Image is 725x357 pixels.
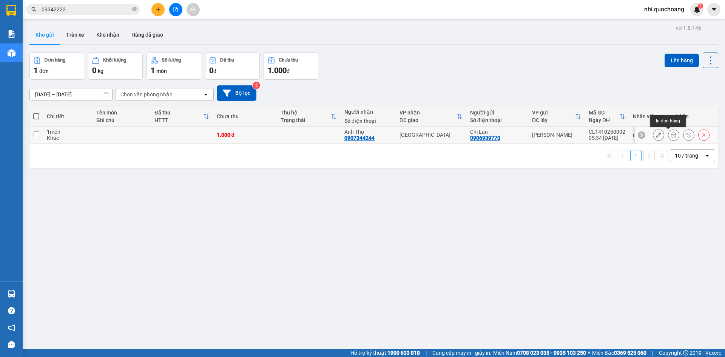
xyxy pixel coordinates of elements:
[493,349,586,357] span: Miền Nam
[630,150,642,161] button: 1
[396,107,466,127] th: Toggle SortBy
[72,6,149,23] div: [GEOGRAPHIC_DATA]
[209,66,213,75] span: 0
[653,129,664,141] div: Sửa đơn hàng
[589,135,625,141] div: 05:34 [DATE]
[281,110,331,116] div: Thu hộ
[187,3,200,16] button: aim
[281,117,331,123] div: Trạng thái
[585,107,629,127] th: Toggle SortBy
[344,109,392,115] div: Người nhận
[400,117,457,123] div: ĐC giao
[665,54,699,67] button: Lên hàng
[387,350,420,356] strong: 1900 633 818
[217,132,273,138] div: 1.000 đ
[151,107,213,127] th: Toggle SortBy
[205,53,260,80] button: Đã thu0đ
[589,110,619,116] div: Mã GD
[532,110,575,116] div: VP gửi
[72,6,90,14] span: Nhận:
[103,57,126,63] div: Khối lượng
[614,350,646,356] strong: 0369 525 060
[132,7,137,11] span: close-circle
[400,110,457,116] div: VP nhận
[287,68,290,74] span: đ
[344,129,392,135] div: Anh Thọ
[6,6,18,14] span: Gửi:
[264,53,318,80] button: Chưa thu1.000đ
[517,350,586,356] strong: 0708 023 035 - 0935 103 250
[676,113,714,119] div: Nhãn
[169,3,182,16] button: file-add
[98,68,103,74] span: kg
[8,49,15,57] img: warehouse-icon
[203,91,209,97] svg: open
[344,118,392,124] div: Số điện thoại
[154,110,203,116] div: Đã thu
[470,110,524,116] div: Người gửi
[39,68,49,74] span: đơn
[8,341,15,348] span: message
[34,66,38,75] span: 1
[42,5,131,14] input: Tìm tên, số ĐT hoặc mã đơn
[90,26,125,44] button: Kho nhận
[154,117,203,123] div: HTTT
[470,117,524,123] div: Số điện thoại
[6,5,16,16] img: logo-vxr
[532,117,575,123] div: ĐC lấy
[8,290,15,298] img: warehouse-icon
[699,3,702,9] span: 1
[694,6,700,13] img: icon-new-feature
[29,53,84,80] button: Đơn hàng1đơn
[268,66,287,75] span: 1.000
[675,152,698,159] div: 10 / trang
[638,5,690,14] span: nhi.quochoang
[8,307,15,314] span: question-circle
[45,57,65,63] div: Đơn hàng
[31,7,37,12] span: search
[707,3,720,16] button: caret-down
[88,53,143,80] button: Khối lượng0kg
[400,132,463,138] div: [GEOGRAPHIC_DATA]
[125,26,169,44] button: Hàng đã giao
[71,48,99,56] span: Chưa thu
[432,349,491,357] span: Cung cấp máy in - giấy in:
[589,117,619,123] div: Ngày ĐH
[253,82,260,89] sup: 2
[426,349,427,357] span: |
[698,3,703,9] sup: 1
[6,6,67,23] div: [PERSON_NAME]
[132,6,137,13] span: close-circle
[60,26,90,44] button: Trên xe
[151,3,165,16] button: plus
[470,135,500,141] div: 0906939770
[47,135,89,141] div: Khác
[162,57,181,63] div: Số lượng
[8,30,15,38] img: solution-icon
[470,129,524,135] div: Chị Lan
[277,107,341,127] th: Toggle SortBy
[344,135,375,141] div: 0907344244
[173,7,178,12] span: file-add
[47,129,89,135] div: 1 món
[29,26,60,44] button: Kho gửi
[650,115,686,127] div: In đơn hàng
[528,107,585,127] th: Toggle SortBy
[217,85,256,101] button: Bộ lọc
[6,23,67,32] div: CHÚ HÙNG
[652,349,653,357] span: |
[676,24,701,32] div: ver 1.8.146
[156,68,167,74] span: món
[279,57,298,63] div: Chưa thu
[72,23,149,32] div: [PERSON_NAME]
[711,6,717,13] span: caret-down
[92,66,96,75] span: 0
[96,110,147,116] div: Tên món
[683,350,688,355] span: copyright
[220,57,234,63] div: Đã thu
[532,132,581,138] div: [PERSON_NAME]
[213,68,216,74] span: đ
[588,351,590,354] span: ⚪️
[72,32,149,43] div: 0934222244
[633,113,668,119] div: Nhân viên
